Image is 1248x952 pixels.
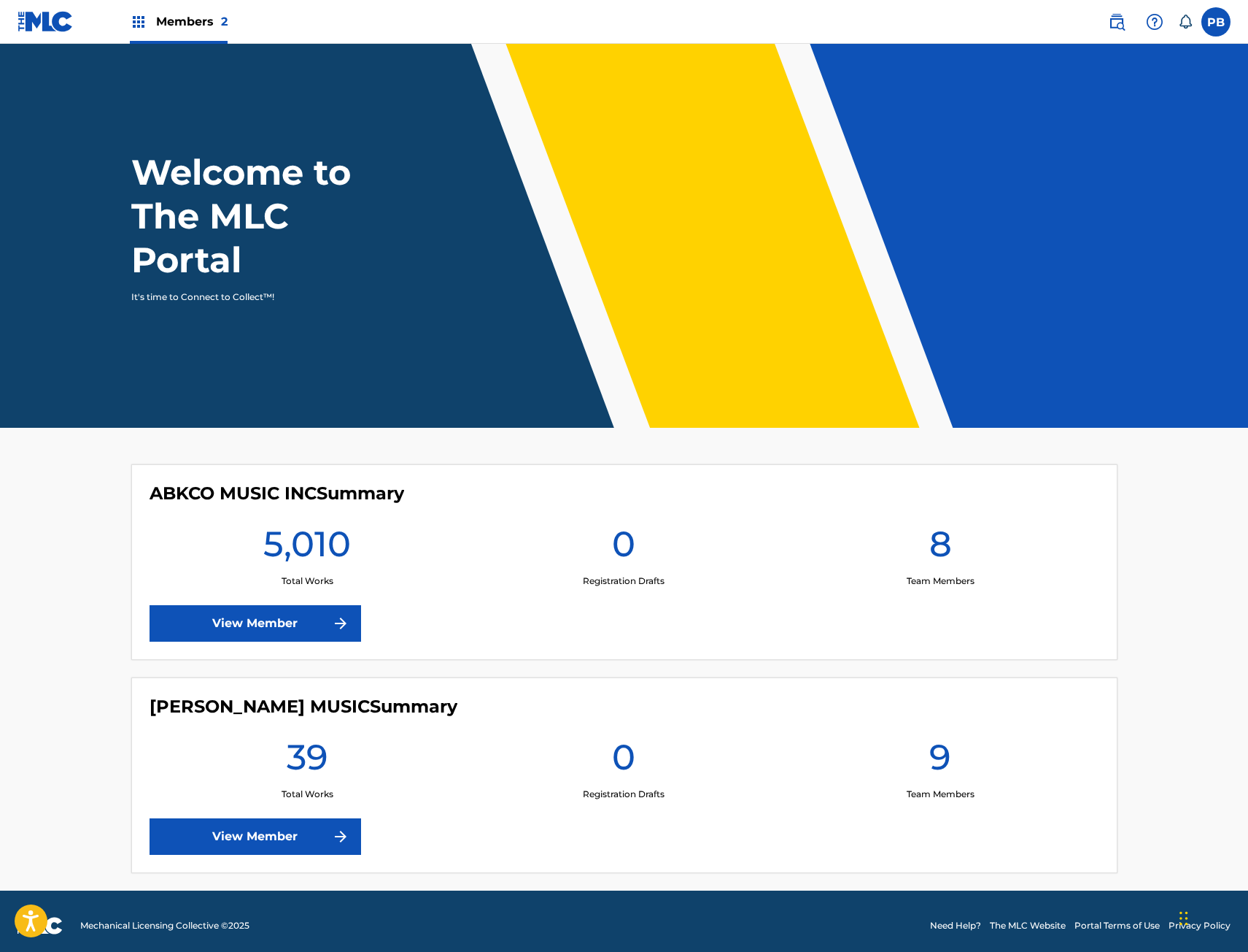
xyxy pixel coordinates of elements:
[929,735,951,788] h1: 9
[907,575,974,588] p: Team Members
[930,919,981,932] a: Need Help?
[150,818,361,855] a: View Member
[929,522,952,575] h1: 8
[80,919,249,932] span: Mechanical Licensing Collective © 2025
[221,15,228,28] span: 2
[612,522,635,575] h1: 0
[1201,7,1230,37] div: User Menu
[282,575,333,588] p: Total Works
[150,605,361,642] a: View Member
[1108,13,1125,31] img: search
[18,11,74,32] img: MLC Logo
[1140,7,1169,37] div: Help
[1179,897,1188,940] div: Drag
[156,13,228,30] span: Members
[287,735,328,788] h1: 39
[150,696,457,718] h4: BEN MARGULIES MUSIC
[1178,15,1193,29] div: Notifications
[990,919,1066,932] a: The MLC Website
[583,575,664,588] p: Registration Drafts
[130,13,147,31] img: Top Rightsholders
[1175,882,1248,952] iframe: Chat Widget
[1074,919,1160,932] a: Portal Terms of Use
[1102,7,1131,37] a: Public Search
[907,788,974,801] p: Team Members
[332,615,349,632] img: f7272a7cc735f4ea7f67.svg
[131,150,404,282] h1: Welcome to The MLC Portal
[1168,919,1230,932] a: Privacy Policy
[263,522,351,575] h1: 5,010
[150,483,404,504] h4: ABKCO MUSIC INC
[131,291,384,304] p: It's time to Connect to Collect™!
[332,828,349,845] img: f7272a7cc735f4ea7f67.svg
[583,788,664,801] p: Registration Drafts
[1146,13,1163,31] img: help
[282,788,333,801] p: Total Works
[612,735,635,788] h1: 0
